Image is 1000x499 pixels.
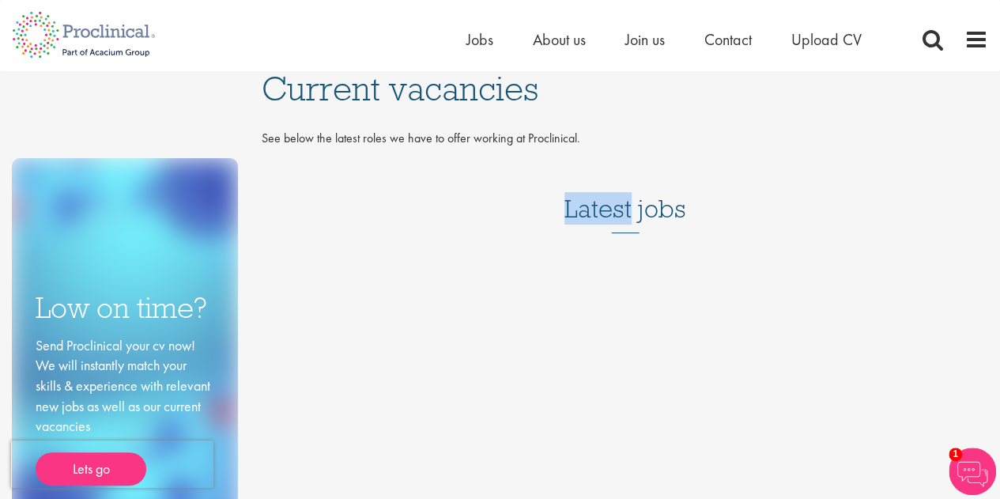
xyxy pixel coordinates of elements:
[704,29,752,50] a: Contact
[949,448,962,461] span: 1
[625,29,665,50] a: Join us
[36,335,214,486] div: Send Proclinical your cv now! We will instantly match your skills & experience with relevant new ...
[564,156,686,233] h3: Latest jobs
[791,29,862,50] a: Upload CV
[36,293,214,323] h3: Low on time?
[262,67,538,110] span: Current vacancies
[11,440,213,488] iframe: reCAPTCHA
[533,29,586,50] a: About us
[466,29,493,50] a: Jobs
[262,130,988,148] p: See below the latest roles we have to offer working at Proclinical.
[949,448,996,495] img: Chatbot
